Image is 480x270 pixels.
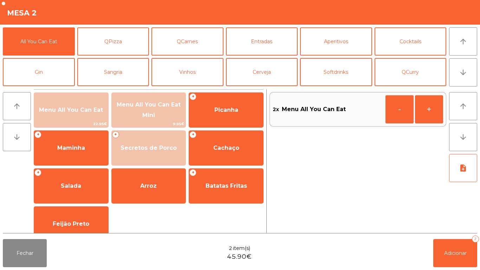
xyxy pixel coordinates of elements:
[226,58,298,86] button: Cerveja
[273,104,279,115] span: 2x
[300,58,372,86] button: Softdrinks
[206,182,247,189] span: Batatas Fritas
[375,27,447,56] button: Cocktails
[189,169,196,176] span: +
[449,92,477,120] button: arrow_upward
[300,27,372,56] button: Aperitivos
[459,68,467,77] i: arrow_downward
[459,37,467,46] i: arrow_upward
[226,27,298,56] button: Entradas
[3,58,75,86] button: Gin
[214,107,238,113] span: Picanha
[459,164,467,172] i: note_add
[3,27,75,56] button: All You Can Eat
[449,27,477,56] button: arrow_upward
[189,93,196,100] span: +
[34,169,41,176] span: +
[77,58,149,86] button: Sangria
[151,58,223,86] button: Vinhos
[77,27,149,56] button: QPizza
[233,245,250,252] span: item(s)
[34,131,41,138] span: +
[34,121,108,127] span: 22.95€
[229,245,232,252] span: 2
[13,133,21,141] i: arrow_downward
[444,250,467,256] span: Adicionar
[433,239,477,267] button: Adicionar2
[213,144,239,151] span: Cachaço
[385,95,414,123] button: -
[61,182,81,189] span: Salada
[3,239,47,267] button: Fechar
[57,144,85,151] span: Maminha
[282,104,346,115] span: Menu All You Can Eat
[449,123,477,151] button: arrow_downward
[449,154,477,182] button: note_add
[140,182,157,189] span: Arroz
[3,92,31,120] button: arrow_upward
[7,8,37,18] h4: Mesa 2
[3,123,31,151] button: arrow_downward
[151,27,223,56] button: QCarnes
[39,107,103,113] span: Menu All You Can Eat
[459,102,467,110] i: arrow_upward
[117,101,181,118] span: Menu All You Can Eat Mini
[415,95,443,123] button: +
[112,131,119,138] span: +
[472,236,479,243] div: 2
[13,102,21,110] i: arrow_upward
[449,58,477,86] button: arrow_downward
[53,220,89,227] span: Feijão Preto
[227,252,252,262] span: 45.90€
[375,58,447,86] button: QCurry
[121,144,177,151] span: Secretos de Porco
[112,121,186,127] span: 9.95€
[189,131,196,138] span: +
[459,133,467,141] i: arrow_downward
